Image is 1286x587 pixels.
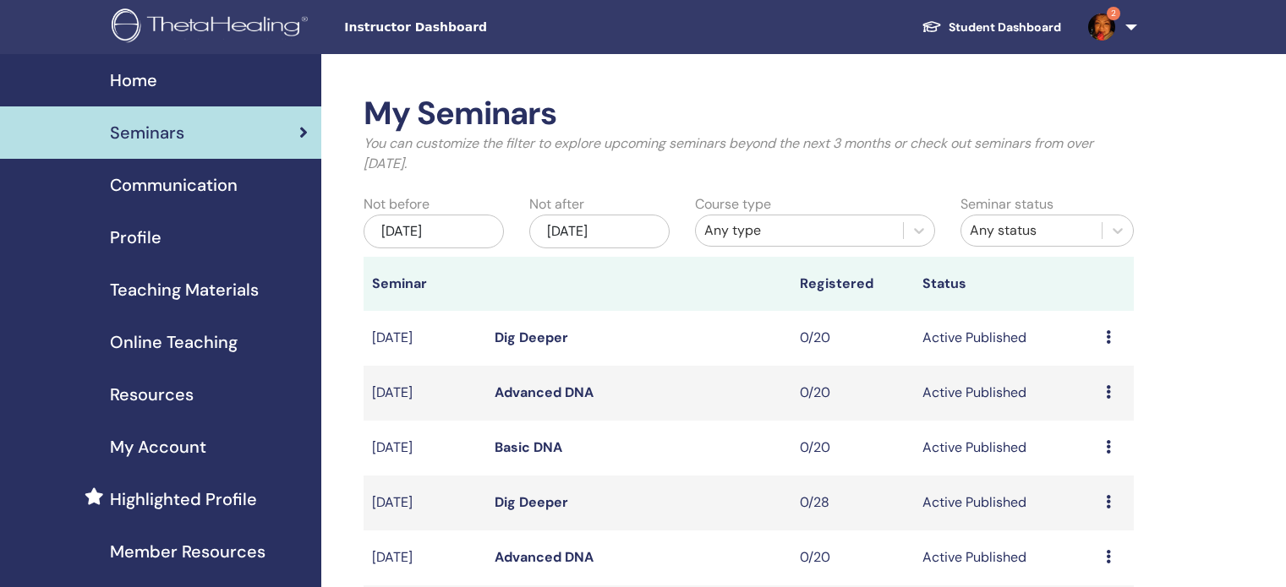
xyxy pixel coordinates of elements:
[364,421,486,476] td: [DATE]
[791,311,914,366] td: 0/20
[970,220,1093,241] div: Any status
[110,539,265,564] span: Member Resources
[914,476,1097,530] td: Active Published
[914,530,1097,585] td: Active Published
[495,329,568,346] a: Dig Deeper
[364,530,486,585] td: [DATE]
[529,194,584,215] label: Not after
[495,383,594,401] a: Advanced DNA
[495,548,594,566] a: Advanced DNA
[344,19,598,36] span: Instructor Dashboard
[791,530,914,585] td: 0/20
[364,133,1134,174] p: You can customize the filter to explore upcoming seminars beyond the next 3 months or check out s...
[110,382,194,407] span: Resources
[110,277,259,302] span: Teaching Materials
[791,257,914,311] th: Registered
[908,12,1075,43] a: Student Dashboard
[110,68,157,93] span: Home
[364,215,504,248] div: [DATE]
[922,19,942,34] img: graduation-cap-white.svg
[791,366,914,421] td: 0/20
[495,493,568,511] a: Dig Deeper
[364,194,430,215] label: Not before
[960,194,1053,215] label: Seminar status
[110,329,238,355] span: Online Teaching
[914,257,1097,311] th: Status
[364,257,486,311] th: Seminar
[495,438,562,456] a: Basic DNA
[364,366,486,421] td: [DATE]
[110,225,161,250] span: Profile
[110,434,206,459] span: My Account
[791,476,914,530] td: 0/28
[364,476,486,530] td: [DATE]
[914,366,1097,421] td: Active Published
[1088,14,1115,41] img: default.jpg
[529,215,670,248] div: [DATE]
[110,172,238,198] span: Communication
[1107,7,1120,20] span: 2
[110,120,184,145] span: Seminars
[364,311,486,366] td: [DATE]
[914,311,1097,366] td: Active Published
[695,194,771,215] label: Course type
[914,421,1097,476] td: Active Published
[110,486,257,512] span: Highlighted Profile
[791,421,914,476] td: 0/20
[704,220,895,241] div: Any type
[364,95,1134,133] h2: My Seminars
[112,8,314,46] img: logo.png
